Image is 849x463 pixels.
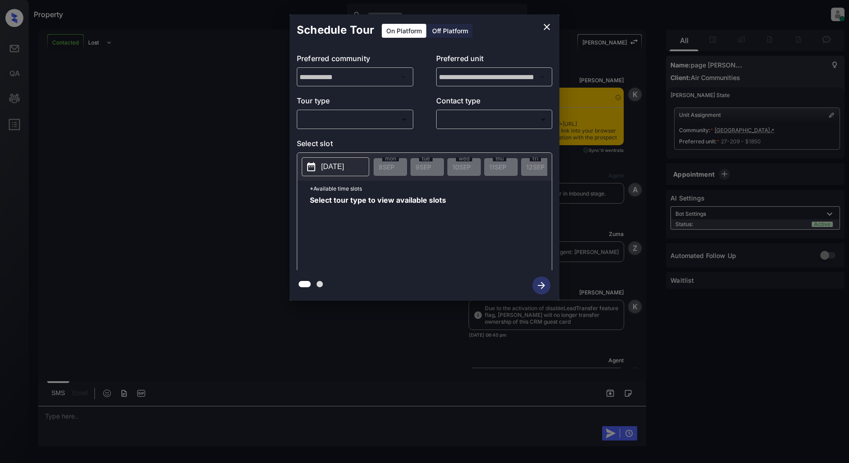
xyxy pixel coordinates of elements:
p: [DATE] [321,161,344,172]
button: close [538,18,556,36]
p: Select slot [297,138,552,152]
p: Contact type [436,95,553,110]
div: On Platform [382,24,426,38]
p: Tour type [297,95,413,110]
div: Off Platform [428,24,473,38]
span: Select tour type to view available slots [310,196,446,268]
button: [DATE] [302,157,369,176]
p: Preferred unit [436,53,553,67]
p: Preferred community [297,53,413,67]
h2: Schedule Tour [290,14,381,46]
p: *Available time slots [310,181,552,196]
